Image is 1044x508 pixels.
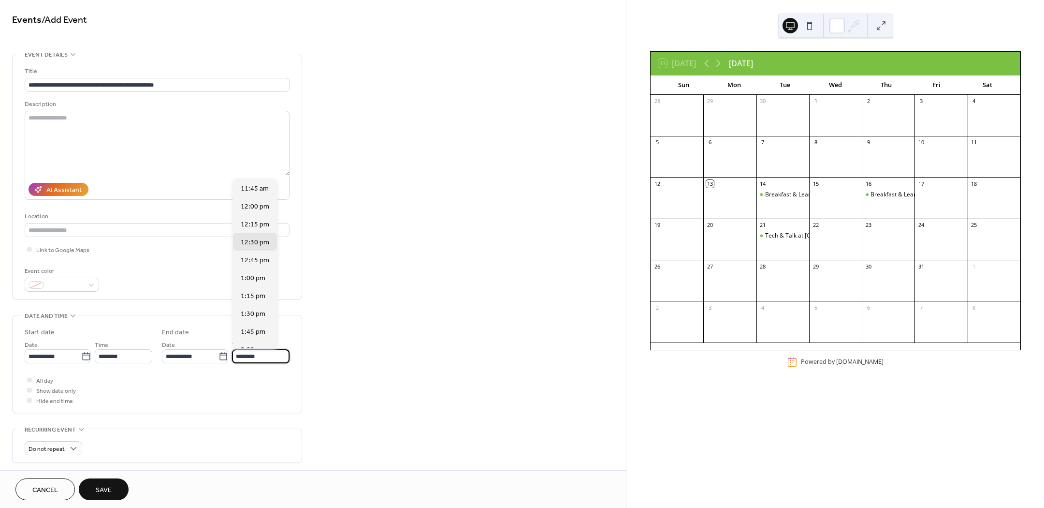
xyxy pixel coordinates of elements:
[709,75,760,95] div: Mon
[765,232,986,240] div: Tech & Talk at [GEOGRAPHIC_DATA], [GEOGRAPHIC_DATA], [GEOGRAPHIC_DATA]
[812,222,819,229] div: 22
[241,327,265,337] span: 1:45 pm
[917,180,925,187] div: 17
[756,191,809,199] div: Breakfast & Learn at ADI Lindbergh, PA
[971,263,978,270] div: 1
[865,263,872,270] div: 30
[812,139,819,146] div: 8
[862,191,914,199] div: Breakfast & Learn - Wesco, Lindbergh, PA
[658,75,709,95] div: Sun
[653,139,661,146] div: 5
[36,376,53,386] span: All day
[46,185,82,195] div: AI Assistant
[706,263,713,270] div: 27
[917,263,925,270] div: 31
[812,180,819,187] div: 15
[653,180,661,187] div: 12
[801,358,884,366] div: Powered by
[706,222,713,229] div: 20
[917,98,925,105] div: 3
[162,340,175,350] span: Date
[241,184,269,194] span: 11:45 am
[25,328,55,338] div: Start date
[917,222,925,229] div: 24
[836,358,884,366] a: [DOMAIN_NAME]
[706,98,713,105] div: 29
[79,478,129,500] button: Save
[971,222,978,229] div: 25
[96,485,112,495] span: Save
[810,75,861,95] div: Wed
[241,238,269,248] span: 12:30 pm
[812,98,819,105] div: 1
[241,291,265,301] span: 1:15 pm
[917,304,925,311] div: 7
[232,340,246,350] span: Time
[36,396,73,406] span: Hide end time
[653,98,661,105] div: 28
[861,75,912,95] div: Thu
[756,232,809,240] div: Tech & Talk at Alarmax, Doraville, GA
[241,255,269,266] span: 12:45 pm
[25,311,68,321] span: Date and time
[653,222,661,229] div: 19
[653,304,661,311] div: 2
[912,75,962,95] div: Fri
[25,266,97,276] div: Event color
[971,98,978,105] div: 4
[759,304,767,311] div: 4
[917,139,925,146] div: 10
[759,98,767,105] div: 30
[729,58,753,69] div: [DATE]
[25,211,288,222] div: Location
[971,180,978,187] div: 18
[706,139,713,146] div: 6
[36,245,89,255] span: Link to Google Maps
[241,309,265,319] span: 1:30 pm
[812,263,819,270] div: 29
[865,98,872,105] div: 2
[706,180,713,187] div: 13
[759,263,767,270] div: 28
[241,220,269,230] span: 12:15 pm
[241,202,269,212] span: 12:00 pm
[241,345,265,355] span: 2:00 pm
[759,222,767,229] div: 21
[29,444,65,455] span: Do not repeat
[29,183,88,196] button: AI Assistant
[962,75,1013,95] div: Sat
[15,478,75,500] button: Cancel
[765,191,987,199] div: Breakfast & Learn at [PERSON_NAME][GEOGRAPHIC_DATA], [GEOGRAPHIC_DATA]
[759,75,810,95] div: Tue
[25,66,288,76] div: Title
[865,304,872,311] div: 6
[95,340,108,350] span: Time
[706,304,713,311] div: 3
[971,139,978,146] div: 11
[36,386,76,396] span: Show date only
[25,50,68,60] span: Event details
[32,485,58,495] span: Cancel
[971,304,978,311] div: 8
[812,304,819,311] div: 5
[759,139,767,146] div: 7
[653,263,661,270] div: 26
[759,180,767,187] div: 14
[42,11,87,30] span: / Add Event
[25,99,288,109] div: Description
[241,273,265,284] span: 1:00 pm
[25,340,38,350] span: Date
[25,425,76,435] span: Recurring event
[865,222,872,229] div: 23
[865,180,872,187] div: 16
[865,139,872,146] div: 9
[12,11,42,30] a: Events
[162,328,189,338] div: End date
